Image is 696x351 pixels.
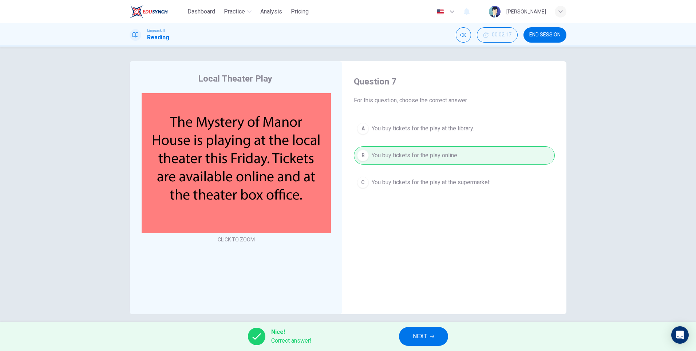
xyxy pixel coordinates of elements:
span: For this question, choose the correct answer. [354,96,555,105]
div: Open Intercom Messenger [671,326,689,344]
button: 00:02:17 [477,27,518,43]
span: Dashboard [187,7,215,16]
img: EduSynch logo [130,4,168,19]
span: Correct answer! [271,336,312,345]
button: Analysis [257,5,285,18]
span: Pricing [291,7,309,16]
button: Pricing [288,5,312,18]
h4: Question 7 [354,76,555,87]
img: Profile picture [489,6,501,17]
span: END SESSION [529,32,561,38]
button: Practice [221,5,254,18]
a: EduSynch logo [130,4,185,19]
div: Mute [456,27,471,43]
span: Practice [224,7,245,16]
span: NEXT [413,331,427,342]
span: Analysis [260,7,282,16]
span: Nice! [271,328,312,336]
span: Linguaskill [147,28,165,33]
span: 00:02:17 [492,32,511,38]
img: undefined [142,93,331,233]
button: Dashboard [185,5,218,18]
button: END SESSION [523,27,566,43]
button: NEXT [399,327,448,346]
h4: Local Theater Play [198,73,272,84]
img: en [436,9,445,15]
h1: Reading [147,33,169,42]
div: Hide [477,27,518,43]
div: [PERSON_NAME] [506,7,546,16]
button: CLICK TO ZOOM [215,234,258,245]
